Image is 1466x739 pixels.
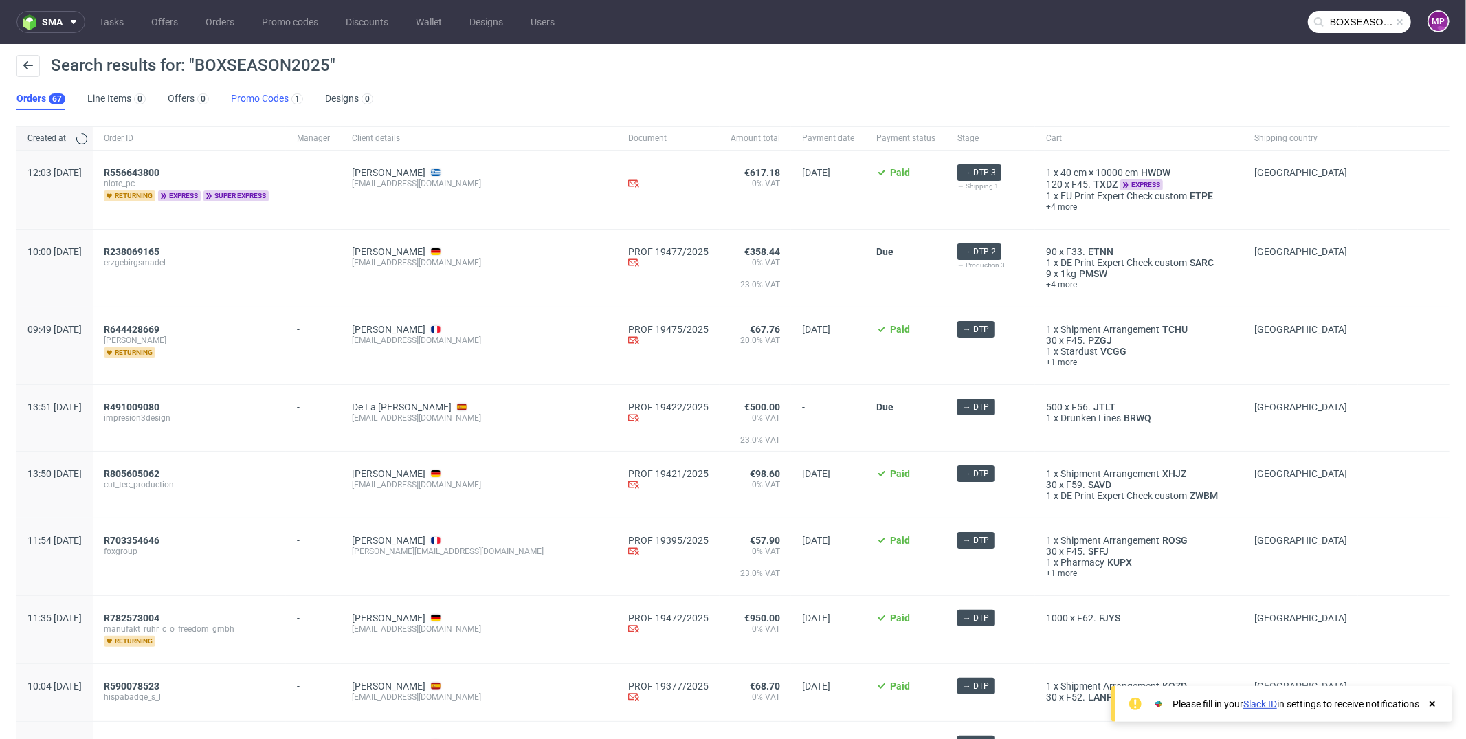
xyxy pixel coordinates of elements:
span: PZGJ [1085,335,1115,346]
div: 67 [52,94,62,104]
a: VCGG [1098,346,1129,357]
div: [EMAIL_ADDRESS][DOMAIN_NAME] [352,479,606,490]
div: - [297,162,330,178]
span: → DTP [963,612,989,624]
a: Designs [461,11,511,33]
span: → DTP [963,467,989,480]
span: FJYS [1096,613,1123,624]
div: [EMAIL_ADDRESS][DOMAIN_NAME] [352,624,606,635]
span: ETNN [1085,246,1116,257]
span: €358.44 [744,246,780,257]
a: R556643800 [104,167,162,178]
a: Users [522,11,563,33]
a: +1 more [1046,568,1232,579]
a: R238069165 [104,246,162,257]
span: Shipment Arrangement [1060,681,1159,692]
div: 0 [365,94,370,104]
span: [DATE] [802,535,830,546]
div: x [1046,190,1232,201]
a: Designs0 [325,88,373,110]
a: R644428669 [104,324,162,335]
span: 1 [1046,346,1052,357]
div: - [297,396,330,412]
a: PROF 19422/2025 [628,401,709,412]
span: Created at [27,133,71,144]
a: R703354646 [104,535,162,546]
img: Slack [1152,697,1166,711]
span: 20.0% VAT [731,335,780,346]
span: [GEOGRAPHIC_DATA] [1254,613,1347,624]
div: x [1046,335,1232,346]
span: → DTP [963,323,989,335]
span: 30 [1046,546,1057,557]
a: ZWBM [1187,490,1221,501]
div: x [1046,490,1232,501]
span: Paid [890,324,910,335]
span: [DATE] [802,167,830,178]
div: x [1046,178,1232,190]
span: Shipping country [1254,133,1347,144]
a: SARC [1187,257,1217,268]
span: foxgroup [104,546,275,557]
div: x [1046,346,1232,357]
a: PROF 19475/2025 [628,324,709,335]
span: Paid [890,468,910,479]
span: → DTP [963,534,989,547]
span: Drunken Lines [1060,412,1121,423]
span: SFFJ [1085,546,1111,557]
span: Paid [890,613,910,624]
span: → DTP [963,680,989,692]
a: ETPE [1187,190,1216,201]
span: 13:51 [DATE] [27,401,82,412]
span: → DTP [963,401,989,413]
div: - [297,241,330,257]
span: R644428669 [104,324,159,335]
span: 1 [1046,190,1052,201]
button: sma [16,11,85,33]
span: Stage [957,133,1024,144]
span: F59. [1066,479,1085,490]
a: KOZD [1159,681,1190,692]
a: R491009080 [104,401,162,412]
span: EU Print Expert Check custom [1060,190,1187,201]
span: 10:00 [DATE] [27,246,82,257]
span: 11:35 [DATE] [27,613,82,624]
div: [PERSON_NAME][EMAIL_ADDRESS][DOMAIN_NAME] [352,546,606,557]
span: Paid [890,167,910,178]
span: 120 [1046,179,1063,190]
span: 9 [1046,268,1052,279]
div: - [297,529,330,546]
span: 13:50 [DATE] [27,468,82,479]
div: x [1046,681,1232,692]
span: €950.00 [744,613,780,624]
a: TXDZ [1091,179,1120,190]
span: [DATE] [802,681,830,692]
span: +1 more [1046,357,1232,368]
span: 30 [1046,335,1057,346]
span: express [1120,179,1163,190]
span: DE Print Expert Check custom [1060,257,1187,268]
div: x [1046,692,1232,703]
span: Payment date [802,133,854,144]
span: XHJZ [1159,468,1189,479]
span: - [802,246,854,290]
a: JTLT [1091,401,1118,412]
span: niote_pc [104,178,275,189]
span: → DTP 3 [963,166,996,179]
div: - [297,318,330,335]
span: R491009080 [104,401,159,412]
a: PROF 19472/2025 [628,613,709,624]
span: Search results for: "BOXSEASON2025" [51,56,335,75]
a: [PERSON_NAME] [352,535,425,546]
a: TCHU [1159,324,1190,335]
a: +4 more [1046,279,1232,290]
span: F45. [1071,179,1091,190]
span: Paid [890,535,910,546]
div: x [1046,412,1232,423]
span: [GEOGRAPHIC_DATA] [1254,324,1347,335]
span: +4 more [1046,201,1232,212]
span: Payment status [876,133,935,144]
